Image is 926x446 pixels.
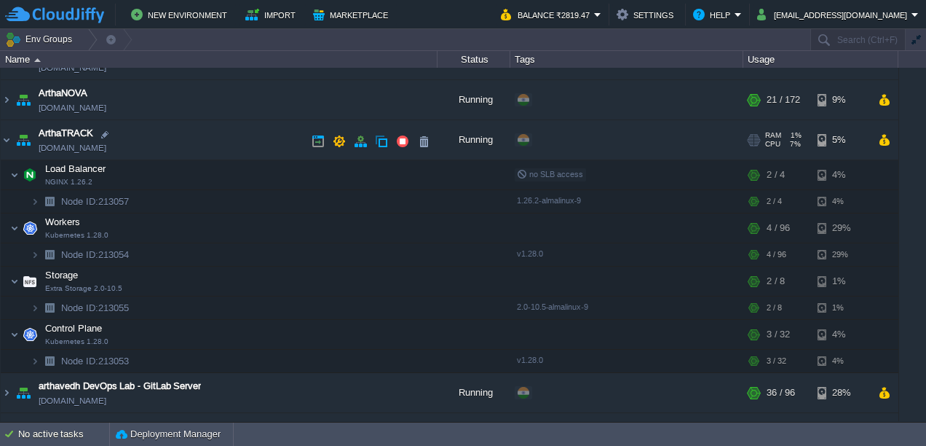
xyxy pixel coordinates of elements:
img: AMDAwAAAACH5BAEAAAAALAAAAAABAAEAAAICRAEAOw== [20,323,40,352]
div: No active tasks [18,423,109,446]
img: AMDAwAAAACH5BAEAAAAALAAAAAABAAEAAAICRAEAOw== [1,123,12,163]
a: [DOMAIN_NAME] [39,103,106,118]
span: v1.28.0 [517,359,543,367]
img: AMDAwAAAACH5BAEAAAAALAAAAAABAAEAAAICRAEAOw== [39,193,60,216]
span: Node ID: [61,252,98,263]
img: AMDAwAAAACH5BAEAAAAALAAAAAABAAEAAAICRAEAOw== [1,83,12,122]
span: Node ID: [61,305,98,316]
span: v1.28.0 [517,252,543,261]
span: Storage [44,272,80,284]
a: [DOMAIN_NAME] [39,63,106,78]
button: Settings [617,6,678,23]
span: Load Balancer [44,165,108,178]
div: Tags [511,51,743,68]
div: 4% [818,193,865,216]
img: AMDAwAAAACH5BAEAAAAALAAAAAABAAEAAAICRAEAOw== [20,163,40,192]
div: Running [438,123,510,163]
span: 213054 [60,251,131,264]
a: Load BalancerNGINX 1.26.2 [44,166,108,177]
img: AMDAwAAAACH5BAEAAAAALAAAAAABAAEAAAICRAEAOw== [13,123,33,163]
a: [DOMAIN_NAME] [39,396,106,411]
div: 28% [818,376,865,415]
img: AMDAwAAAACH5BAEAAAAALAAAAAABAAEAAAICRAEAOw== [39,246,60,269]
span: Control Plane [44,325,104,337]
span: 1% [787,134,802,143]
img: AMDAwAAAACH5BAEAAAAALAAAAAABAAEAAAICRAEAOw== [31,246,39,269]
div: 2 / 8 [767,300,782,322]
a: StorageExtra Storage 2.0-10.5 [44,273,80,283]
img: CloudJiffy [5,6,104,24]
div: 5% [818,123,865,163]
span: 213057 [60,198,131,211]
span: Node ID: [61,359,98,369]
span: Extra Storage 2.0-10.5 [45,287,122,296]
span: NGINX 1.26.2 [45,181,92,189]
a: Node ID:213053 [60,358,131,370]
button: Deployment Manager [116,427,221,442]
div: 29% [818,246,865,269]
img: AMDAwAAAACH5BAEAAAAALAAAAAABAAEAAAICRAEAOw== [10,270,19,299]
button: New Environment [131,6,231,23]
a: Node ID:213054 [60,251,131,264]
img: AMDAwAAAACH5BAEAAAAALAAAAAABAAEAAAICRAEAOw== [1,376,12,415]
span: 1.26.2-almalinux-9 [517,199,581,208]
img: AMDAwAAAACH5BAEAAAAALAAAAAABAAEAAAICRAEAOw== [20,216,40,246]
img: AMDAwAAAACH5BAEAAAAALAAAAAABAAEAAAICRAEAOw== [13,376,33,415]
span: Kubernetes 1.28.0 [45,234,108,243]
div: 3 / 32 [767,353,786,375]
img: AMDAwAAAACH5BAEAAAAALAAAAAABAAEAAAICRAEAOw== [31,193,39,216]
img: AMDAwAAAACH5BAEAAAAALAAAAAABAAEAAAICRAEAOw== [20,270,40,299]
a: arthavedh DevOps Lab - GitLab Server [39,382,201,396]
a: [DOMAIN_NAME] [39,144,106,158]
a: Control PlaneKubernetes 1.28.0 [44,326,104,337]
div: 1% [818,270,865,299]
span: Workers [44,219,82,231]
div: 2 / 8 [767,270,785,299]
img: AMDAwAAAACH5BAEAAAAALAAAAAABAAEAAAICRAEAOw== [39,300,60,322]
img: AMDAwAAAACH5BAEAAAAALAAAAAABAAEAAAICRAEAOw== [10,163,19,192]
div: Usage [744,51,898,68]
div: 3 / 32 [767,323,790,352]
div: 29% [818,216,865,246]
div: 21 / 172 [767,83,800,122]
span: no SLB access [517,173,583,181]
div: 4 / 96 [767,216,790,246]
div: Running [438,83,510,122]
button: Import [245,6,300,23]
a: WorkersKubernetes 1.28.0 [44,219,82,230]
span: 213055 [60,305,131,317]
button: Marketplace [313,6,392,23]
div: Name [1,51,437,68]
button: Balance ₹2819.47 [501,6,594,23]
div: 2 / 4 [767,193,782,216]
div: 9% [818,83,865,122]
button: Help [693,6,735,23]
div: 1% [818,300,865,322]
button: Env Groups [5,29,77,50]
img: AMDAwAAAACH5BAEAAAAALAAAAAABAAEAAAICRAEAOw== [34,58,41,62]
button: [EMAIL_ADDRESS][DOMAIN_NAME] [757,6,911,23]
div: 36 / 96 [767,376,795,415]
a: ArthaTRACK [39,129,93,144]
a: Node ID:213055 [60,305,131,317]
div: 4 / 96 [767,246,786,269]
div: Status [438,51,510,68]
span: RAM [765,134,781,143]
a: ArthaNOVA [39,89,87,103]
span: 7% [786,143,801,152]
img: AMDAwAAAACH5BAEAAAAALAAAAAABAAEAAAICRAEAOw== [10,216,19,246]
div: 4% [818,353,865,375]
img: AMDAwAAAACH5BAEAAAAALAAAAAABAAEAAAICRAEAOw== [31,353,39,375]
div: 2 / 4 [767,163,785,192]
span: 2.0-10.5-almalinux-9 [517,305,588,314]
img: AMDAwAAAACH5BAEAAAAALAAAAAABAAEAAAICRAEAOw== [31,300,39,322]
div: 4% [818,323,865,352]
img: AMDAwAAAACH5BAEAAAAALAAAAAABAAEAAAICRAEAOw== [39,353,60,375]
div: Running [438,376,510,415]
span: Kubernetes 1.28.0 [45,340,108,349]
span: Node ID: [61,199,98,210]
span: CPU [765,143,780,152]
